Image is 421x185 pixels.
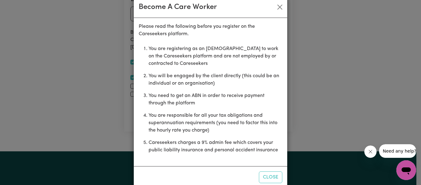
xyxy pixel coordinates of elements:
[139,23,282,38] p: Please read the following before you register on the Careseekers platform.
[396,160,416,180] iframe: Button to launch messaging window
[4,4,37,9] span: Need any help?
[379,144,416,158] iframe: Message from company
[275,2,285,12] button: Close
[259,171,282,183] button: Close
[149,137,282,156] li: Careseekers charges a 9% admin fee which covers your public liability insurance and personal acci...
[149,109,282,137] li: You are responsible for all your tax obligations and superannuation requirements (you need to fac...
[149,43,282,70] li: You are registering as an [DEMOGRAPHIC_DATA] to work on the Careseekers platform and are not empl...
[149,70,282,90] li: You will be engaged by the client directly (this could be an individual or an organisation)
[149,90,282,109] li: You need to get an ABN in order to receive payment through the platform
[364,145,377,158] iframe: Close message
[139,2,217,13] div: Become A Care Worker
